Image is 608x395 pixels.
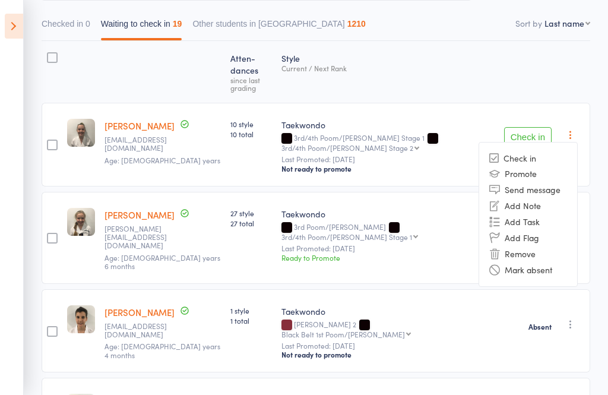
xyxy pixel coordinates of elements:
[67,208,95,236] img: image1558422842.png
[281,208,495,220] div: Taekwondo
[528,322,552,331] strong: Absent
[479,214,577,230] li: Add Task
[281,320,495,338] div: [PERSON_NAME] 2
[281,252,495,263] div: Ready to Promote
[281,155,495,163] small: Last Promoted: [DATE]
[230,208,272,218] span: 27 style
[230,305,272,315] span: 1 style
[479,166,577,182] li: Promote
[230,315,272,326] span: 1 total
[281,350,495,359] div: Not ready to promote
[281,330,405,338] div: Black Belt 1st Poom/[PERSON_NAME]
[281,244,495,252] small: Last Promoted: [DATE]
[479,151,577,166] li: Check in
[479,246,577,262] li: Remove
[515,17,542,29] label: Sort by
[281,233,412,241] div: 3rd/4th Poom/[PERSON_NAME] Stage 1
[281,305,495,317] div: Taekwondo
[104,322,182,339] small: damienbruno@gmail.com
[479,230,577,246] li: Add Flag
[101,13,182,40] button: Waiting to check in19
[104,208,175,221] a: [PERSON_NAME]
[281,144,413,151] div: 3rd/4th Poom/[PERSON_NAME] Stage 2
[104,252,220,271] span: Age: [DEMOGRAPHIC_DATA] years 6 months
[544,17,584,29] div: Last name
[230,218,272,228] span: 27 total
[104,341,220,359] span: Age: [DEMOGRAPHIC_DATA] years 4 months
[104,119,175,132] a: [PERSON_NAME]
[281,64,495,72] div: Current / Next Rank
[281,342,495,350] small: Last Promoted: [DATE]
[230,119,272,129] span: 10 style
[281,134,495,151] div: 3rd/4th Poom/[PERSON_NAME] Stage 1
[226,46,277,97] div: Atten­dances
[281,223,495,241] div: 3rd Poom/[PERSON_NAME]
[104,306,175,318] a: [PERSON_NAME]
[85,19,90,29] div: 0
[277,46,499,97] div: Style
[347,19,366,29] div: 1210
[479,198,577,214] li: Add Note
[104,155,220,165] span: Age: [DEMOGRAPHIC_DATA] years
[104,225,182,250] small: angela_jason@bigpond.com
[173,19,182,29] div: 19
[230,76,272,91] div: since last grading
[479,262,577,278] li: Mark absent
[67,119,95,147] img: image1558422989.png
[42,13,90,40] button: Checked in0
[192,13,365,40] button: Other students in [GEOGRAPHIC_DATA]1210
[104,135,182,153] small: stellaroseberkeley@gmail.com
[281,119,495,131] div: Taekwondo
[504,127,552,146] button: Check in
[67,305,95,333] img: image1644390248.png
[281,164,495,173] div: Not ready to promote
[230,129,272,139] span: 10 total
[479,182,577,198] li: Send message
